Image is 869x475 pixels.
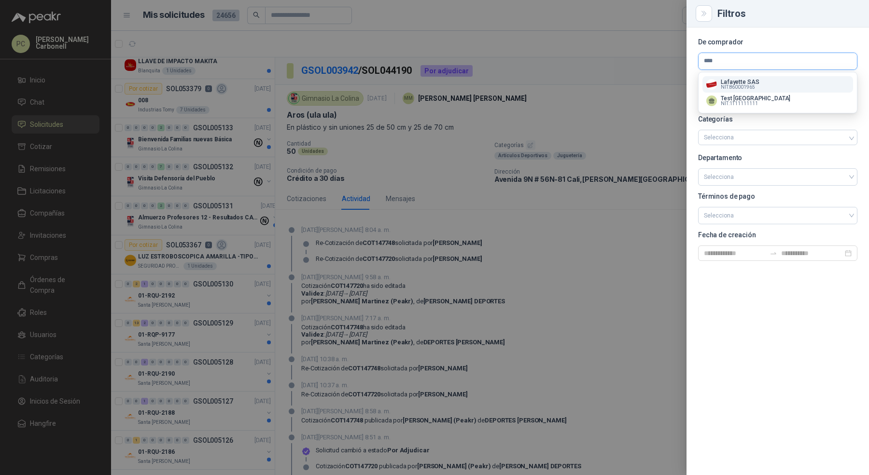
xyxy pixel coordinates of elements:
[698,155,857,161] p: Departamento
[721,101,757,106] span: NIT : 1111111111
[702,76,853,93] button: Company LogoLafayette SASNIT:860001965
[770,249,777,257] span: swap-right
[698,116,857,122] p: Categorías
[698,232,857,238] p: Fecha de creación
[698,8,710,19] button: Close
[706,79,717,90] img: Company Logo
[721,95,790,101] p: Test [GEOGRAPHIC_DATA]
[698,193,857,199] p: Términos de pago
[702,93,853,109] button: Test [GEOGRAPHIC_DATA]NIT:1111111111
[698,39,857,45] p: De comprador
[770,249,777,257] span: to
[717,9,857,18] div: Filtros
[721,79,759,85] p: Lafayette SAS
[721,85,755,90] span: NIT : 860001965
